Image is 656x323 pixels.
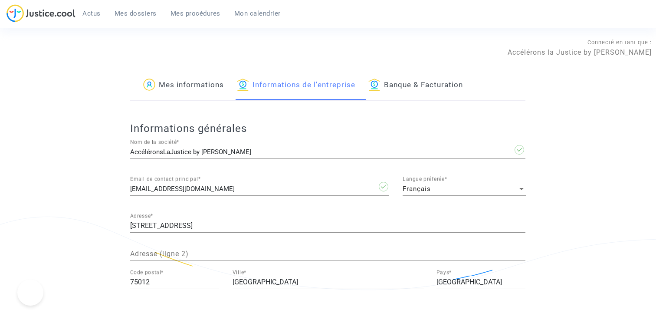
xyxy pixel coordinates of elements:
span: Mon calendrier [234,10,281,17]
img: icon-passager.svg [143,79,155,91]
a: Mes dossiers [108,7,164,20]
a: Mon calendrier [227,7,288,20]
a: Mes informations [143,71,224,100]
img: icon-banque.svg [368,79,380,91]
a: Actus [75,7,108,20]
span: Mes procédures [171,10,220,17]
span: Connecté en tant que : [587,39,652,46]
img: jc-logo.svg [7,4,75,22]
span: Actus [82,10,101,17]
a: Informations de l'entreprise [237,71,355,100]
iframe: Help Scout Beacon - Open [17,280,43,306]
a: Mes procédures [164,7,227,20]
span: Français [403,185,431,193]
h3: Informations générales [130,122,525,135]
img: icon-banque.svg [237,79,249,91]
a: Banque & Facturation [368,71,463,100]
span: Mes dossiers [115,10,157,17]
